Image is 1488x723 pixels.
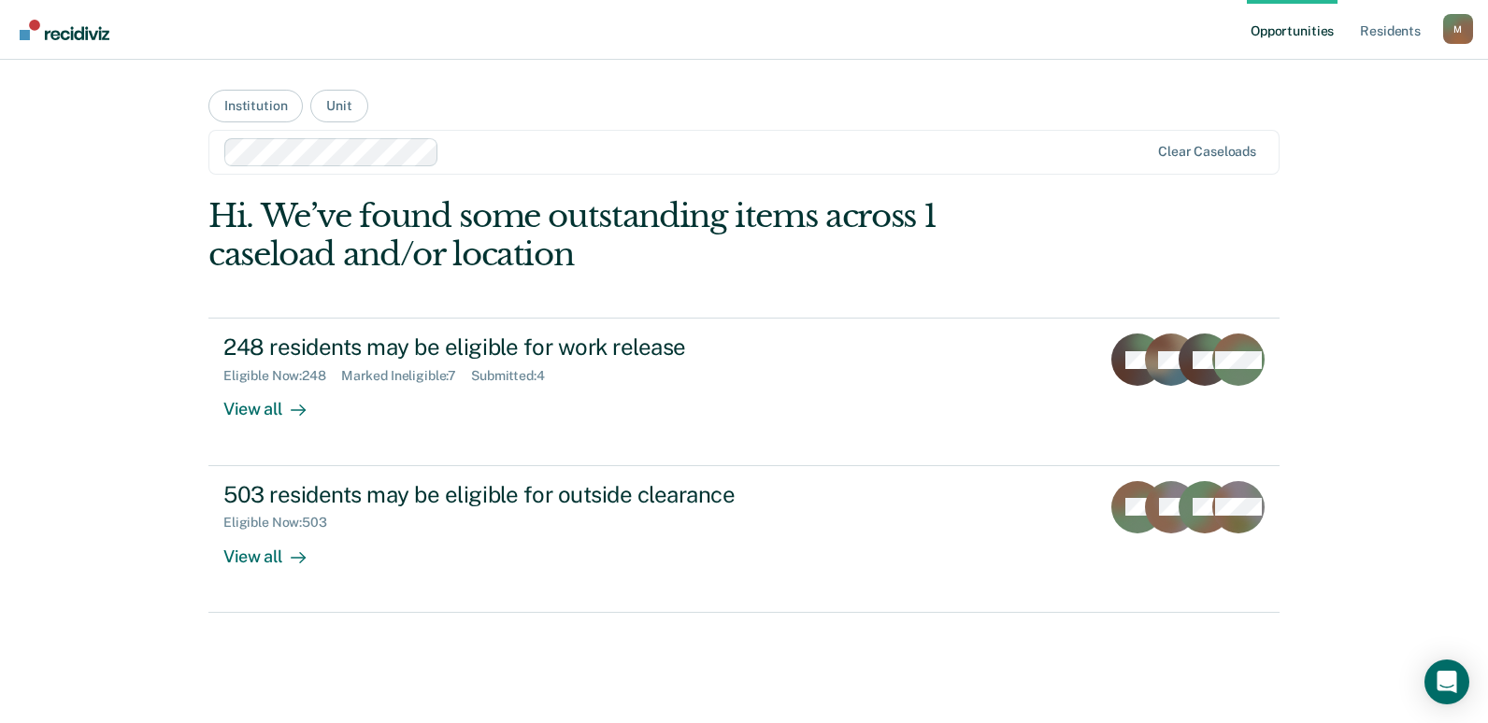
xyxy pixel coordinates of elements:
div: Submitted : 4 [471,368,560,384]
div: Clear caseloads [1158,144,1256,160]
div: Hi. We’ve found some outstanding items across 1 caseload and/or location [208,197,1066,274]
button: Profile dropdown button [1443,14,1473,44]
button: Institution [208,90,303,122]
div: Eligible Now : 248 [223,368,341,384]
div: M [1443,14,1473,44]
div: View all [223,384,328,420]
div: View all [223,531,328,567]
img: Recidiviz [20,20,109,40]
div: Marked Ineligible : 7 [341,368,471,384]
div: Open Intercom Messenger [1424,659,1469,704]
div: 503 residents may be eligible for outside clearance [223,481,880,508]
div: Eligible Now : 503 [223,515,342,531]
a: 503 residents may be eligible for outside clearanceEligible Now:503View all [208,466,1280,613]
button: Unit [310,90,367,122]
div: 248 residents may be eligible for work release [223,333,880,361]
a: 248 residents may be eligible for work releaseEligible Now:248Marked Ineligible:7Submitted:4View all [208,318,1280,465]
